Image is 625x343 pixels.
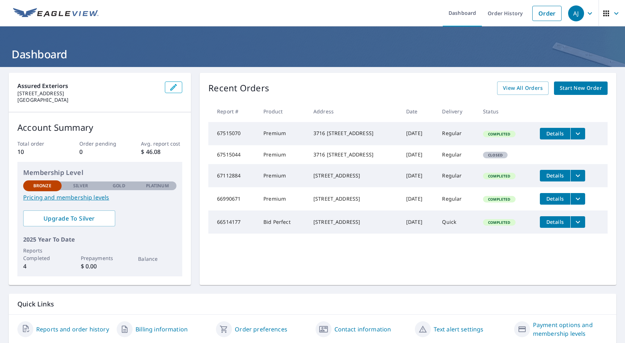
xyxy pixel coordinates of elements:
[400,122,436,145] td: [DATE]
[560,84,602,93] span: Start New Order
[570,128,585,139] button: filesDropdownBtn-67515070
[208,101,258,122] th: Report #
[540,193,570,205] button: detailsBtn-66990671
[540,216,570,228] button: detailsBtn-66514177
[313,218,395,226] div: [STREET_ADDRESS]
[141,147,182,156] p: $ 46.08
[13,8,99,19] img: EV Logo
[146,183,169,189] p: Platinum
[73,183,88,189] p: Silver
[113,183,125,189] p: Gold
[400,187,436,210] td: [DATE]
[484,197,514,202] span: Completed
[258,122,308,145] td: Premium
[313,151,395,158] div: 3716 [STREET_ADDRESS]
[23,235,176,244] p: 2025 Year To Date
[138,255,176,263] p: Balance
[141,140,182,147] p: Avg. report cost
[570,193,585,205] button: filesDropdownBtn-66990671
[400,101,436,122] th: Date
[23,262,62,271] p: 4
[503,84,543,93] span: View All Orders
[23,193,176,202] a: Pricing and membership levels
[568,5,584,21] div: AJ
[17,147,59,156] p: 10
[436,101,477,122] th: Delivery
[258,164,308,187] td: Premium
[436,187,477,210] td: Regular
[540,128,570,139] button: detailsBtn-67515070
[400,164,436,187] td: [DATE]
[484,152,507,158] span: Closed
[17,81,159,90] p: Assured Exteriors
[17,90,159,97] p: [STREET_ADDRESS]
[81,262,119,271] p: $ 0.00
[29,214,109,222] span: Upgrade To Silver
[258,187,308,210] td: Premium
[208,187,258,210] td: 66990671
[81,254,119,262] p: Prepayments
[208,145,258,164] td: 67515044
[208,164,258,187] td: 67112884
[33,183,51,189] p: Bronze
[79,140,121,147] p: Order pending
[477,101,534,122] th: Status
[570,216,585,228] button: filesDropdownBtn-66514177
[17,300,608,309] p: Quick Links
[258,101,308,122] th: Product
[313,130,395,137] div: 3716 [STREET_ADDRESS]
[79,147,121,156] p: 0
[484,173,514,179] span: Completed
[544,130,566,137] span: Details
[17,140,59,147] p: Total order
[484,220,514,225] span: Completed
[235,325,287,334] a: Order preferences
[36,325,109,334] a: Reports and order history
[436,122,477,145] td: Regular
[434,325,484,334] a: Text alert settings
[484,131,514,137] span: Completed
[436,145,477,164] td: Regular
[208,122,258,145] td: 67515070
[9,47,616,62] h1: Dashboard
[23,247,62,262] p: Reports Completed
[436,210,477,234] td: Quick
[258,210,308,234] td: Bid Perfect
[400,210,436,234] td: [DATE]
[136,325,188,334] a: Billing information
[17,121,182,134] p: Account Summary
[532,6,562,21] a: Order
[540,170,570,181] button: detailsBtn-67112884
[533,321,608,338] a: Payment options and membership levels
[544,218,566,225] span: Details
[208,81,269,95] p: Recent Orders
[400,145,436,164] td: [DATE]
[497,81,549,95] a: View All Orders
[436,164,477,187] td: Regular
[544,195,566,202] span: Details
[313,195,395,202] div: [STREET_ADDRESS]
[23,168,176,177] p: Membership Level
[544,172,566,179] span: Details
[554,81,608,95] a: Start New Order
[334,325,391,334] a: Contact information
[570,170,585,181] button: filesDropdownBtn-67112884
[313,172,395,179] div: [STREET_ADDRESS]
[258,145,308,164] td: Premium
[17,97,159,103] p: [GEOGRAPHIC_DATA]
[208,210,258,234] td: 66514177
[23,210,115,226] a: Upgrade To Silver
[308,101,400,122] th: Address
